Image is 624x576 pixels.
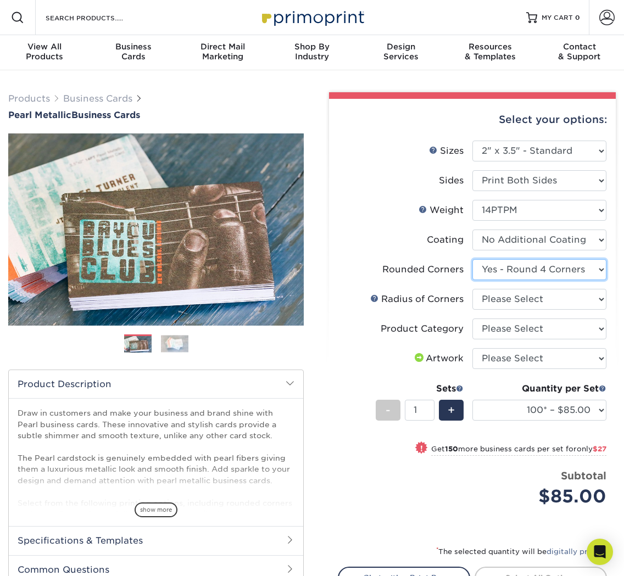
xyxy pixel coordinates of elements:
[89,42,178,61] div: Cards
[63,93,132,104] a: Business Cards
[8,82,304,377] img: Pearl Metallic 01
[370,293,464,306] div: Radius of Corners
[547,547,607,556] a: digitally printed
[427,233,464,247] div: Coating
[268,42,356,61] div: Industry
[542,13,573,23] span: MY CART
[429,144,464,158] div: Sizes
[135,502,177,517] span: show more
[386,402,391,418] span: -
[8,93,50,104] a: Products
[257,5,367,29] img: Primoprint
[89,42,178,52] span: Business
[356,35,445,70] a: DesignServices
[419,204,464,217] div: Weight
[535,42,624,52] span: Contact
[577,445,606,453] span: only
[445,42,534,52] span: Resources
[8,110,304,120] h1: Business Cards
[9,526,303,555] h2: Specifications & Templates
[587,539,613,565] div: Open Intercom Messenger
[356,42,445,61] div: Services
[382,263,464,276] div: Rounded Corners
[445,42,534,61] div: & Templates
[376,382,464,395] div: Sets
[445,35,534,70] a: Resources& Templates
[44,11,152,24] input: SEARCH PRODUCTS.....
[268,35,356,70] a: Shop ByIndustry
[481,483,606,510] div: $85.00
[448,402,455,418] span: +
[431,445,606,456] small: Get more business cards per set for
[161,335,188,352] img: Business Cards 02
[535,42,624,61] div: & Support
[381,322,464,335] div: Product Category
[575,14,580,21] span: 0
[535,35,624,70] a: Contact& Support
[179,35,268,70] a: Direct MailMarketing
[124,331,152,358] img: Business Cards 01
[356,42,445,52] span: Design
[436,547,607,556] small: The selected quantity will be
[8,110,304,120] a: Pearl MetallicBusiness Cards
[561,469,606,482] strong: Subtotal
[338,99,607,141] div: Select your options:
[268,42,356,52] span: Shop By
[445,445,458,453] strong: 150
[179,42,268,61] div: Marketing
[179,42,268,52] span: Direct Mail
[439,174,464,187] div: Sides
[472,382,606,395] div: Quantity per Set
[593,445,606,453] span: $27
[8,110,71,120] span: Pearl Metallic
[420,443,423,454] span: !
[89,35,178,70] a: BusinessCards
[413,352,464,365] div: Artwork
[9,370,303,398] h2: Product Description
